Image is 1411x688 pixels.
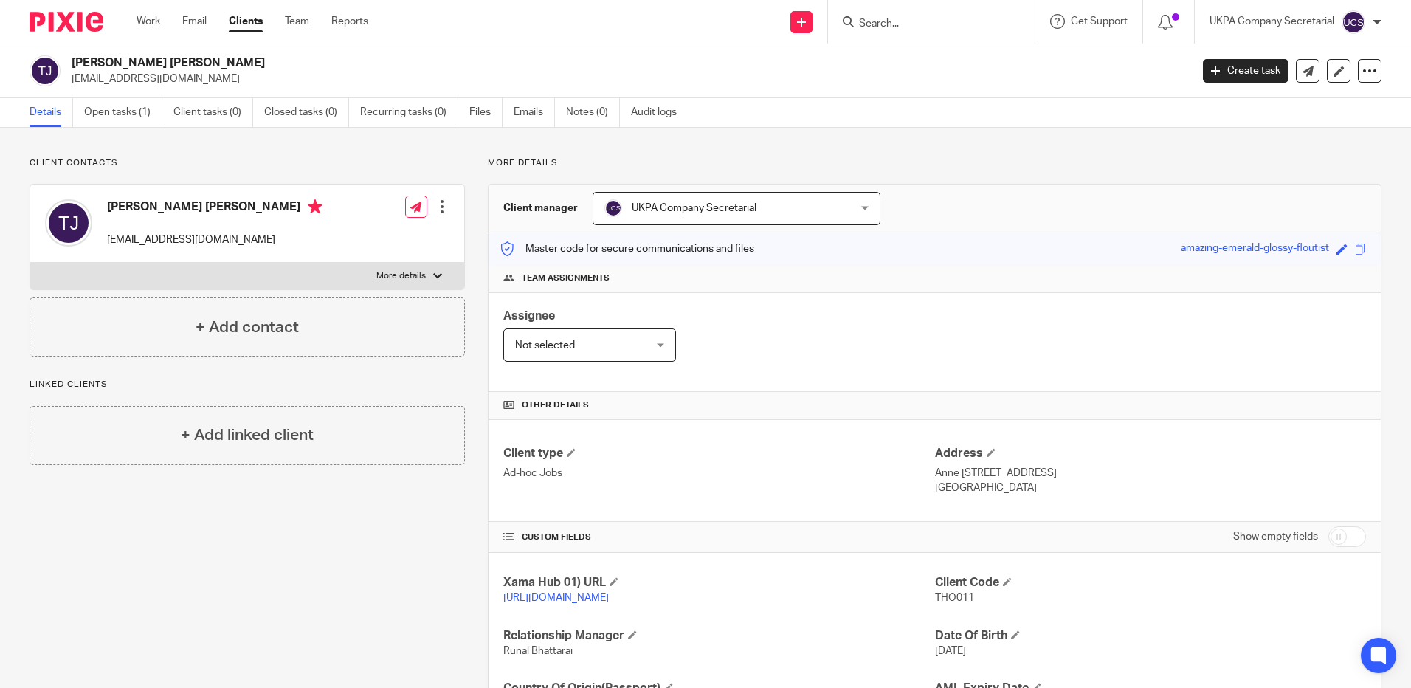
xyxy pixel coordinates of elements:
[84,98,162,127] a: Open tasks (1)
[285,14,309,29] a: Team
[72,72,1181,86] p: [EMAIL_ADDRESS][DOMAIN_NAME]
[522,399,589,411] span: Other details
[935,575,1366,591] h4: Client Code
[1203,59,1288,83] a: Create task
[935,466,1366,481] p: Anne [STREET_ADDRESS]
[137,14,160,29] a: Work
[229,14,263,29] a: Clients
[72,55,959,71] h2: [PERSON_NAME] [PERSON_NAME]
[30,157,465,169] p: Client contacts
[566,98,620,127] a: Notes (0)
[30,12,103,32] img: Pixie
[107,199,322,218] h4: [PERSON_NAME] [PERSON_NAME]
[376,270,426,282] p: More details
[488,157,1381,169] p: More details
[1210,14,1334,29] p: UKPA Company Secretarial
[935,628,1366,644] h4: Date Of Birth
[631,98,688,127] a: Audit logs
[604,199,622,217] img: svg%3E
[1233,529,1318,544] label: Show empty fields
[935,646,966,656] span: [DATE]
[503,575,934,591] h4: Xama Hub 01) URL
[360,98,458,127] a: Recurring tasks (0)
[935,481,1366,495] p: [GEOGRAPHIC_DATA]
[30,379,465,391] p: Linked clients
[182,14,207,29] a: Email
[173,98,253,127] a: Client tasks (0)
[181,424,314,447] h4: + Add linked client
[503,466,934,481] p: Ad-hoc Jobs
[264,98,349,127] a: Closed tasks (0)
[515,340,575,351] span: Not selected
[935,593,974,603] span: THO011
[935,446,1366,461] h4: Address
[331,14,368,29] a: Reports
[503,310,555,322] span: Assignee
[308,199,322,214] i: Primary
[1071,16,1128,27] span: Get Support
[45,199,92,247] img: svg%3E
[1181,241,1329,258] div: amazing-emerald-glossy-floutist
[30,55,61,86] img: svg%3E
[503,532,934,543] h4: CUSTOM FIELDS
[514,98,555,127] a: Emails
[503,446,934,461] h4: Client type
[503,646,573,656] span: Runal Bhattarai
[503,201,578,216] h3: Client manager
[503,593,609,603] a: [URL][DOMAIN_NAME]
[500,241,754,256] p: Master code for secure communications and files
[522,272,610,284] span: Team assignments
[1342,10,1365,34] img: svg%3E
[196,316,299,339] h4: + Add contact
[632,203,756,213] span: UKPA Company Secretarial
[503,628,934,644] h4: Relationship Manager
[469,98,503,127] a: Files
[30,98,73,127] a: Details
[107,233,322,247] p: [EMAIL_ADDRESS][DOMAIN_NAME]
[858,18,990,31] input: Search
